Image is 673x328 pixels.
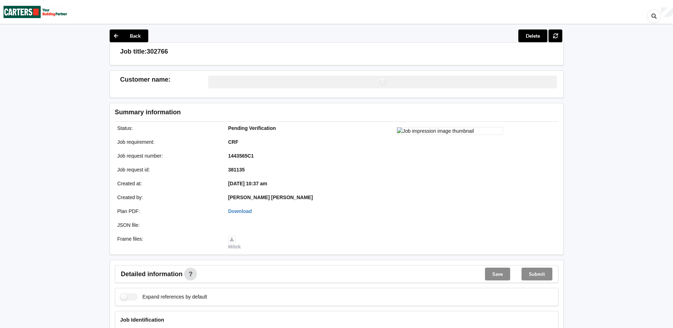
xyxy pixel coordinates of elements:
h3: Summary information [115,108,445,116]
div: Created at : [112,180,224,187]
button: Delete [518,29,547,42]
div: Status : [112,125,224,132]
h3: Job title: [120,48,147,56]
b: [DATE] 10:37 am [228,181,267,186]
b: Pending Verification [228,125,276,131]
span: Detailed information [121,271,183,277]
div: Job request number : [112,152,224,159]
label: Expand references by default [120,293,207,301]
b: 1443565C1 [228,153,254,159]
h3: Customer name : [120,76,209,84]
div: JSON file : [112,222,224,229]
a: Mitek [228,236,241,250]
div: User Profile [661,7,673,17]
div: Created by : [112,194,224,201]
b: [PERSON_NAME] [PERSON_NAME] [228,195,313,200]
b: CRF [228,139,238,145]
div: Job request id : [112,166,224,173]
div: Plan PDF : [112,208,224,215]
a: Download [228,208,252,214]
img: Carters [4,0,67,23]
div: Job requirement : [112,138,224,146]
div: Frame files : [112,235,224,250]
h4: Job Identification [120,316,553,323]
img: Job impression image thumbnail [397,127,503,135]
h3: 302766 [147,48,168,56]
button: Back [110,29,148,42]
b: 381135 [228,167,245,173]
